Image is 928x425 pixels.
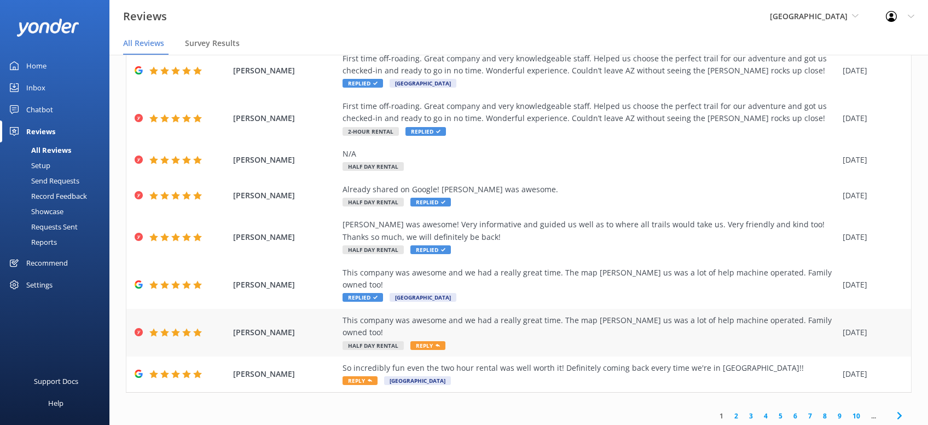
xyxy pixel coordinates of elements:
div: [DATE] [843,154,897,166]
div: [DATE] [843,189,897,202]
div: Setup [7,158,50,173]
div: First time off-roading. Great company and very knowledgeable staff. Helped us choose the perfect ... [343,100,837,125]
span: [PERSON_NAME] [233,368,337,380]
div: [DATE] [843,65,897,77]
a: 5 [773,411,788,421]
a: 2 [729,411,744,421]
span: Replied [410,198,451,206]
div: Requests Sent [7,219,78,234]
div: [DATE] [843,368,897,380]
div: [PERSON_NAME] was awesome! Very informative and guided us well as to where all trails would take ... [343,219,837,243]
span: ... [866,411,881,421]
div: This company was awesome and we had a really great time. The map [PERSON_NAME] us was a lot of he... [343,267,837,291]
span: Half Day Rental [343,162,404,171]
span: [GEOGRAPHIC_DATA] [390,293,456,302]
div: Support Docs [34,370,78,392]
span: All Reviews [123,38,164,49]
div: Home [26,55,47,77]
a: 9 [832,411,847,421]
span: Survey Results [185,38,240,49]
span: [GEOGRAPHIC_DATA] [384,376,451,385]
a: Send Requests [7,173,109,188]
a: 1 [714,411,729,421]
span: 2-Hour Rental [343,127,399,136]
div: Showcase [7,204,63,219]
span: Replied [343,79,383,88]
span: [GEOGRAPHIC_DATA] [390,79,456,88]
div: Help [48,392,63,414]
a: 3 [744,411,758,421]
div: This company was awesome and we had a really great time. The map [PERSON_NAME] us was a lot of he... [343,314,837,339]
span: Half Day Rental [343,341,404,350]
span: [PERSON_NAME] [233,279,337,291]
div: First time off-roading. Great company and very knowledgeable staff. Helped us choose the perfect ... [343,53,837,77]
span: Replied [405,127,446,136]
span: [GEOGRAPHIC_DATA] [770,11,848,21]
span: [PERSON_NAME] [233,326,337,338]
span: [PERSON_NAME] [233,231,337,243]
a: Requests Sent [7,219,109,234]
div: So incredibly fun even the two hour rental was well worth it! Definitely coming back every time w... [343,362,837,374]
div: Send Requests [7,173,79,188]
span: Half Day Rental [343,245,404,254]
div: [DATE] [843,279,897,291]
a: 8 [817,411,832,421]
div: Settings [26,274,53,296]
div: All Reviews [7,142,71,158]
a: 6 [788,411,803,421]
div: Reports [7,234,57,250]
div: Recommend [26,252,68,274]
span: [PERSON_NAME] [233,189,337,202]
a: All Reviews [7,142,109,158]
div: Inbox [26,77,45,99]
div: [DATE] [843,231,897,243]
span: Half Day Rental [343,198,404,206]
h3: Reviews [123,8,167,25]
div: [DATE] [843,112,897,124]
div: Already shared on Google! [PERSON_NAME] was awesome. [343,183,837,196]
span: [PERSON_NAME] [233,154,337,166]
a: Showcase [7,204,109,219]
a: 4 [758,411,773,421]
span: [PERSON_NAME] [233,112,337,124]
span: Reply [410,341,445,350]
a: Reports [7,234,109,250]
img: yonder-white-logo.png [16,19,79,37]
span: Replied [343,293,383,302]
div: N/A [343,148,837,160]
div: [DATE] [843,326,897,338]
div: Chatbot [26,99,53,120]
span: Reply [343,376,378,385]
span: Replied [410,245,451,254]
div: Record Feedback [7,188,87,204]
a: 7 [803,411,817,421]
span: [PERSON_NAME] [233,65,337,77]
a: 10 [847,411,866,421]
a: Setup [7,158,109,173]
div: Reviews [26,120,55,142]
a: Record Feedback [7,188,109,204]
